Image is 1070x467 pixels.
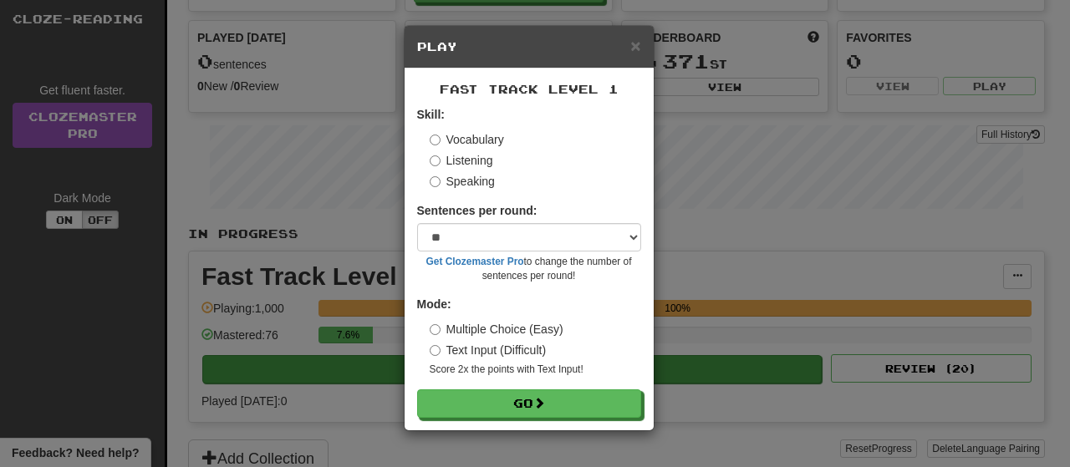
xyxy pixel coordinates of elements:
label: Vocabulary [430,131,504,148]
input: Listening [430,155,441,166]
label: Sentences per round: [417,202,538,219]
a: Get Clozemaster Pro [426,256,524,267]
strong: Mode: [417,297,451,311]
button: Close [630,37,640,54]
span: × [630,36,640,55]
span: Fast Track Level 1 [440,82,619,96]
label: Text Input (Difficult) [430,342,547,358]
input: Text Input (Difficult) [430,345,441,356]
input: Vocabulary [430,135,441,145]
label: Multiple Choice (Easy) [430,321,563,338]
button: Go [417,389,641,418]
input: Speaking [430,176,441,187]
label: Listening [430,152,493,169]
label: Speaking [430,173,495,190]
small: Score 2x the points with Text Input ! [430,363,641,377]
strong: Skill: [417,108,445,121]
h5: Play [417,38,641,55]
input: Multiple Choice (Easy) [430,324,441,335]
small: to change the number of sentences per round! [417,255,641,283]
